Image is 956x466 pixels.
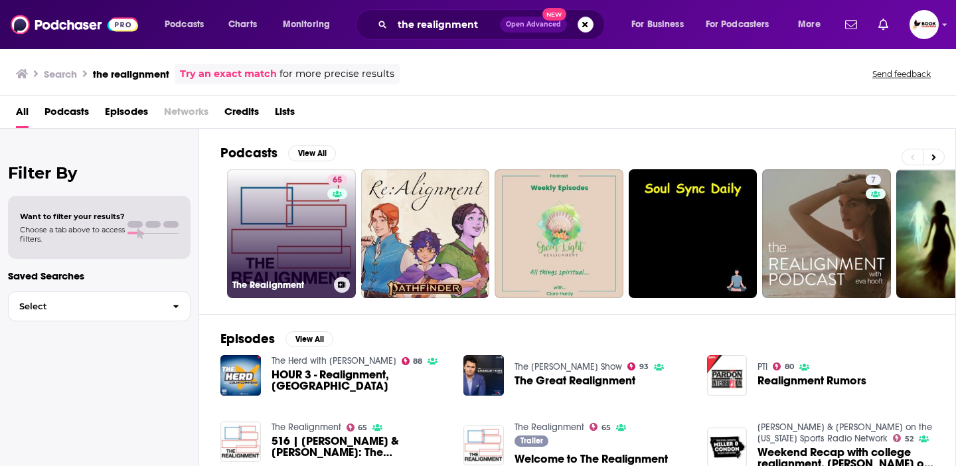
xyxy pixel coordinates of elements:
a: The Charlie Kirk Show [515,361,622,372]
span: More [798,15,821,34]
button: Show profile menu [910,10,939,39]
a: PodcastsView All [220,145,336,161]
div: Search podcasts, credits, & more... [368,9,617,40]
a: Miller & Condon on the Iowa Sports Radio Network [757,422,932,444]
img: HOUR 3 - Realignment, Westbrook [220,355,261,396]
a: 65 [590,423,611,431]
button: open menu [274,14,347,35]
span: Want to filter your results? [20,212,125,221]
span: Open Advanced [506,21,561,28]
a: 80 [773,362,794,370]
span: for more precise results [279,66,394,82]
span: 7 [871,174,876,187]
a: All [16,101,29,128]
span: 88 [413,358,422,364]
button: Send feedback [868,68,935,80]
span: For Podcasters [706,15,769,34]
a: Show notifications dropdown [873,13,894,36]
a: 88 [402,357,423,365]
span: Podcasts [165,15,204,34]
h2: Filter By [8,163,191,183]
span: Trailer [520,437,543,445]
a: 7 [762,169,891,298]
img: Podchaser - Follow, Share and Rate Podcasts [11,12,138,37]
span: New [542,8,566,21]
a: Try an exact match [180,66,277,82]
a: EpisodesView All [220,331,333,347]
span: Monitoring [283,15,330,34]
button: open menu [155,14,221,35]
a: Welcome to The Realignment [515,453,668,465]
h2: Podcasts [220,145,278,161]
span: HOUR 3 - Realignment, [GEOGRAPHIC_DATA] [272,369,448,392]
a: The Herd with Colin Cowherd [272,355,396,366]
button: open menu [789,14,837,35]
span: 93 [639,364,649,370]
img: User Profile [910,10,939,39]
a: Lists [275,101,295,128]
a: 52 [893,434,914,442]
button: Select [8,291,191,321]
span: 65 [358,425,367,431]
h3: the realignment [93,68,169,80]
h2: Episodes [220,331,275,347]
span: For Business [631,15,684,34]
span: Charts [228,15,257,34]
p: Saved Searches [8,270,191,282]
span: 52 [905,436,914,442]
a: The Great Realignment [515,375,635,386]
a: 65The Realignment [227,169,356,298]
a: PTI [757,361,767,372]
a: 65 [347,424,368,431]
a: Realignment Rumors [757,375,866,386]
a: Episodes [105,101,148,128]
img: Welcome to The Realignment [463,425,504,465]
button: Open AdvancedNew [500,17,567,33]
a: 93 [627,362,649,370]
a: Podcasts [44,101,89,128]
span: 516 | [PERSON_NAME] & [PERSON_NAME]: The Realignment's [DATE] Special [272,435,448,458]
a: The Realignment [515,422,584,433]
a: 65 [327,175,347,185]
button: open menu [622,14,700,35]
input: Search podcasts, credits, & more... [392,14,500,35]
span: Choose a tab above to access filters. [20,225,125,244]
a: 7 [866,175,881,185]
span: Logged in as BookLaunchers [910,10,939,39]
span: Select [9,302,162,311]
a: Charts [220,14,265,35]
button: View All [285,331,333,347]
img: 516 | Marshall Kosloff & Saagar Enjeti: The Realignment's 2024 Election Day Special [220,422,261,462]
img: The Great Realignment [463,355,504,396]
span: 80 [785,364,794,370]
h3: The Realignment [232,279,329,291]
img: Realignment Rumors [707,355,748,396]
a: Show notifications dropdown [840,13,862,36]
span: 65 [333,174,342,187]
a: 516 | Marshall Kosloff & Saagar Enjeti: The Realignment's 2024 Election Day Special [272,435,448,458]
a: The Realignment [272,422,341,433]
a: HOUR 3 - Realignment, Westbrook [272,369,448,392]
button: View All [288,145,336,161]
a: Credits [224,101,259,128]
span: 65 [601,425,611,431]
span: Networks [164,101,208,128]
h3: Search [44,68,77,80]
button: open menu [697,14,789,35]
